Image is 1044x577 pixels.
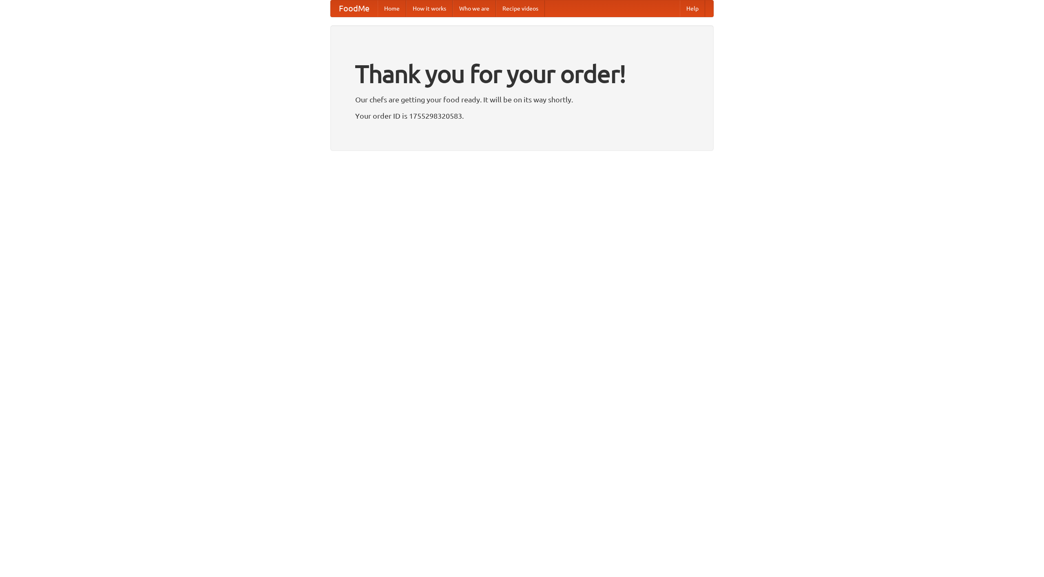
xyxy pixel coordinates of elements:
a: FoodMe [331,0,378,17]
a: Who we are [453,0,496,17]
h1: Thank you for your order! [355,54,689,93]
p: Your order ID is 1755298320583. [355,110,689,122]
a: How it works [406,0,453,17]
a: Help [680,0,705,17]
p: Our chefs are getting your food ready. It will be on its way shortly. [355,93,689,106]
a: Home [378,0,406,17]
a: Recipe videos [496,0,545,17]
